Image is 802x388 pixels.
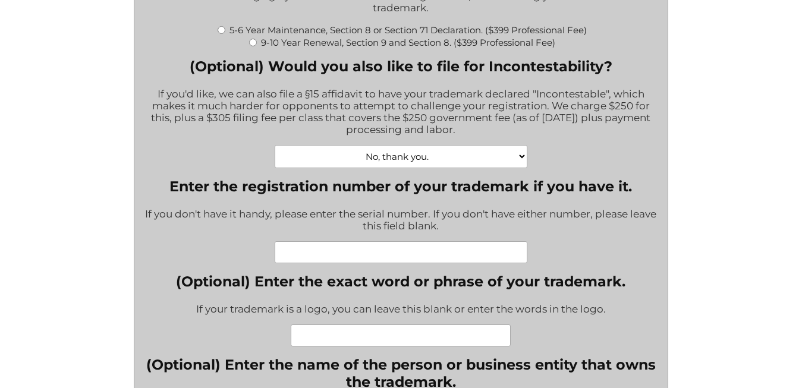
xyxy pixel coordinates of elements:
[143,200,658,241] div: If you don't have it handy, please enter the serial number. If you don't have either number, plea...
[229,24,587,36] label: 5-6 Year Maintenance, Section 8 or Section 71 Declaration. ($399 Professional Fee)
[143,80,658,145] div: If you'd like, we can also file a §15 affidavit to have your trademark declared "Incontestable", ...
[176,295,625,324] div: If your trademark is a logo, you can leave this blank or enter the words in the logo.
[261,37,555,48] label: 9-10 Year Renewal, Section 9 and Section 8. ($399 Professional Fee)
[143,58,658,75] label: (Optional) Would you also like to file for Incontestability?
[143,178,658,195] label: Enter the registration number of your trademark if you have it.
[176,273,625,290] label: (Optional) Enter the exact word or phrase of your trademark.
